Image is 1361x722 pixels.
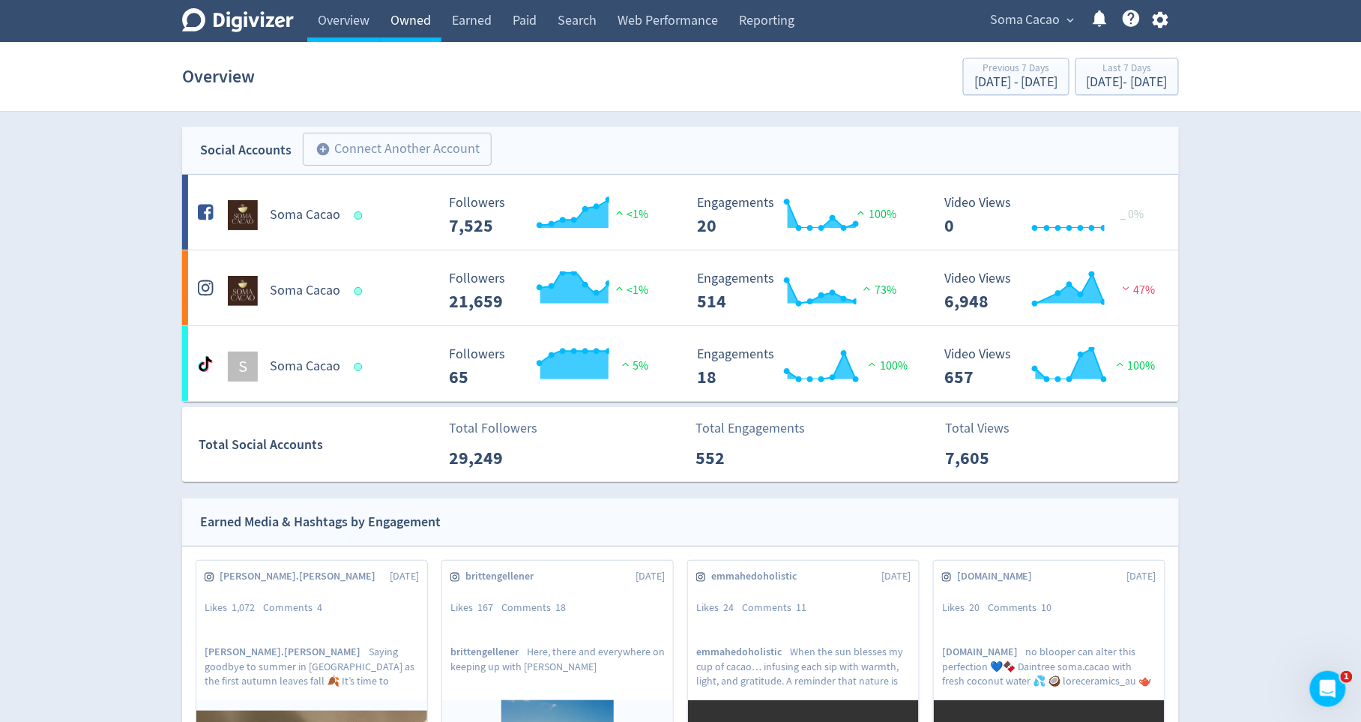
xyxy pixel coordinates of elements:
img: positive-performance.svg [612,283,627,294]
span: 167 [477,601,493,614]
div: Earned Media & Hashtags by Engagement [200,511,441,533]
div: Total Social Accounts [199,434,438,456]
span: 4 [317,601,322,614]
h5: Soma Cacao [270,206,340,224]
div: S [228,352,258,382]
span: 73% [860,283,896,298]
a: SSoma Cacao Followers --- Followers 65 5% Engagements 18 Engagements 18 100% Video Views 657 Vide... [182,326,1179,401]
img: positive-performance.svg [618,358,633,370]
div: Comments [501,601,574,616]
span: 100% [854,207,896,222]
span: emmahedoholistic [696,645,790,659]
a: Soma Cacao undefinedSoma Cacao Followers --- Followers 7,525 <1% Engagements 20 Engagements 20 10... [182,175,1179,250]
p: When the sun blesses my cup of cacao… infusing each sip with warmth, light, and gratitude. A remi... [696,645,911,687]
svg: Engagements 514 [689,271,914,311]
span: Data last synced: 25 Sep 2025, 5:02am (AEST) [354,211,367,220]
img: positive-performance.svg [865,358,880,370]
p: Here, there and everywhere on keeping up with [PERSON_NAME] [450,645,665,687]
span: 1,072 [232,601,255,614]
p: Total Views [945,418,1031,439]
span: 10 [1042,601,1052,614]
button: Connect Another Account [303,133,492,166]
span: [DATE] [636,569,665,584]
p: Total Followers [449,418,537,439]
svg: Video Views 6,948 [938,271,1162,311]
span: 24 [723,601,734,614]
a: Soma Cacao undefinedSoma Cacao Followers --- Followers 21,659 <1% Engagements 514 Engagements 514... [182,250,1179,325]
span: Data last synced: 25 Sep 2025, 5:02am (AEST) [354,287,367,295]
span: 18 [555,601,566,614]
img: positive-performance.svg [1113,358,1128,370]
span: brittengellener [465,569,542,584]
div: Social Accounts [200,139,292,161]
div: Likes [696,601,742,616]
img: Soma Cacao undefined [228,200,258,230]
span: add_circle [316,142,331,157]
span: [PERSON_NAME].[PERSON_NAME] [205,645,369,659]
span: Data last synced: 25 Sep 2025, 7:02am (AEST) [354,363,367,371]
img: Soma Cacao undefined [228,276,258,306]
div: [DATE] - [DATE] [974,76,1058,89]
p: 29,249 [449,445,535,472]
svg: Engagements 18 [689,347,914,387]
span: [DOMAIN_NAME] [957,569,1041,584]
iframe: Intercom live chat [1310,671,1346,707]
span: <1% [612,207,649,222]
div: Last 7 Days [1087,63,1168,76]
h5: Soma Cacao [270,282,340,300]
span: 100% [1113,358,1156,373]
div: [DATE] - [DATE] [1087,76,1168,89]
button: Previous 7 Days[DATE] - [DATE] [963,58,1069,95]
svg: Followers --- [442,196,667,235]
div: Likes [942,601,988,616]
span: 47% [1119,283,1156,298]
p: no blooper can alter this perfection 💙🍫 Daintree soma.cacao with fresh coconut water 💦 🥥 lorecera... [942,645,1156,687]
svg: Video Views 657 [938,347,1162,387]
button: Last 7 Days[DATE]- [DATE] [1075,58,1179,95]
svg: Followers --- [442,347,667,387]
span: emmahedoholistic [711,569,805,584]
div: Comments [742,601,815,616]
img: positive-performance.svg [860,283,875,294]
button: Soma Cacao [985,8,1078,32]
svg: Video Views 0 [938,196,1162,235]
p: 552 [696,445,782,472]
svg: Followers --- [442,271,667,311]
span: 11 [796,601,806,614]
span: expand_more [1064,13,1078,27]
span: [DATE] [881,569,911,584]
span: [PERSON_NAME].[PERSON_NAME] [220,569,384,584]
p: Saying goodbye to summer in [GEOGRAPHIC_DATA] as the first autumn leaves fall 🍂 It’s time to unpa... [205,645,419,687]
span: 1 [1341,671,1353,683]
span: [DATE] [390,569,419,584]
h1: Overview [182,52,255,100]
span: brittengellener [450,645,527,659]
a: Connect Another Account [292,135,492,166]
div: Previous 7 Days [974,63,1058,76]
span: 100% [865,358,908,373]
span: [DATE] [1127,569,1156,584]
p: 7,605 [945,445,1031,472]
div: Likes [205,601,263,616]
span: _ 0% [1120,207,1144,222]
svg: Engagements 20 [689,196,914,235]
span: 20 [969,601,980,614]
div: Comments [988,601,1060,616]
img: positive-performance.svg [612,207,627,218]
div: Comments [263,601,331,616]
h5: Soma Cacao [270,358,340,376]
span: 5% [618,358,649,373]
img: positive-performance.svg [854,207,869,218]
div: Likes [450,601,501,616]
span: <1% [612,283,649,298]
span: [DOMAIN_NAME] [942,645,1026,659]
p: Total Engagements [696,418,806,439]
span: Soma Cacao [990,8,1060,32]
img: negative-performance.svg [1119,283,1134,294]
